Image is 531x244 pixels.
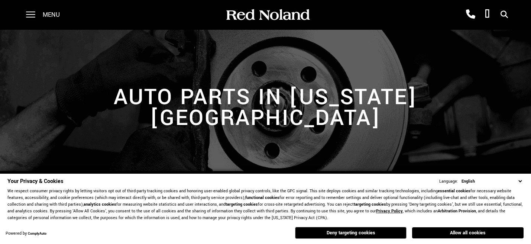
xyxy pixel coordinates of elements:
select: Language Select [460,178,524,185]
strong: targeting cookies [354,202,386,207]
button: Deny targeting cookies [295,227,407,239]
button: Allow all cookies [412,227,524,238]
a: Privacy Policy [376,208,403,214]
strong: functional cookies [245,195,279,200]
strong: essential cookies [438,188,470,194]
h2: Auto Parts in [US_STATE][GEOGRAPHIC_DATA] [32,80,499,129]
strong: Arbitration Provision [438,208,476,214]
strong: analytics cookies [84,202,116,207]
p: We respect consumer privacy rights by letting visitors opt out of third-party tracking cookies an... [7,188,524,221]
a: ComplyAuto [28,231,46,236]
strong: targeting cookies [226,202,258,207]
span: Your Privacy & Cookies [7,177,63,185]
img: Red Noland Auto Group [225,9,310,22]
div: Powered by [6,231,46,236]
div: Language: [439,179,458,184]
